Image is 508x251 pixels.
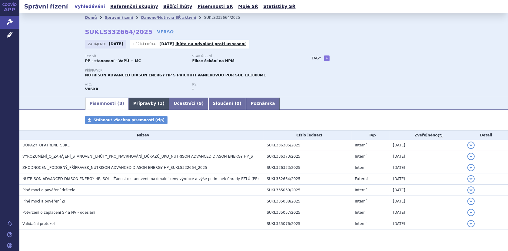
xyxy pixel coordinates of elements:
td: [DATE] [390,218,464,229]
span: VYROZUMĚNÍ_O_ZAHÁJENÍ_STANOVENÍ_LHŮTY_PRO_NAVRHOVÁNÍ_DŮKAZŮ_UKO_NUTRISON ADVANCED DIASON ENERGY HP_S [22,154,253,159]
td: [DATE] [390,173,464,185]
td: SUKL335039/2025 [264,185,352,196]
a: Stáhnout všechny písemnosti (zip) [85,116,168,124]
span: Plné moci a pověření ZP [22,199,66,203]
td: SUKL335057/2025 [264,207,352,218]
span: Interní [355,199,367,203]
a: Běžící lhůty [161,2,194,11]
a: Sloučení (0) [208,98,246,110]
a: Statistiky SŘ [261,2,297,11]
button: detail [467,175,475,182]
h3: Tagy [312,55,321,62]
p: ATC: [85,83,186,86]
a: + [324,55,330,61]
button: detail [467,142,475,149]
span: Zahájeno: [88,42,107,46]
span: Potvrzení o zaplacení SP a NV - odeslání [22,210,95,215]
th: Detail [464,131,508,140]
span: Plné moci a pověření držitele [22,188,75,192]
a: Moje SŘ [236,2,260,11]
span: Stáhnout všechny písemnosti (zip) [94,118,165,122]
button: detail [467,198,475,205]
button: detail [467,164,475,171]
p: - [159,42,246,46]
a: Referenční skupiny [108,2,160,11]
strong: [DATE] [159,42,174,46]
a: Písemnosti SŘ [196,2,235,11]
th: Číslo jednací [264,131,352,140]
strong: - [192,87,194,91]
td: [DATE] [390,207,464,218]
p: RS: [192,83,294,86]
abbr: (?) [438,133,443,138]
th: Typ [352,131,390,140]
a: Poznámka [246,98,280,110]
td: [DATE] [390,185,464,196]
td: SUKL335076/2025 [264,218,352,229]
td: SUKL336333/2025 [264,162,352,173]
a: Domů [85,15,97,20]
h2: Správní řízení [19,2,73,11]
li: SUKLS332664/2025 [204,13,248,22]
td: [DATE] [390,140,464,151]
span: Interní [355,143,367,147]
a: Přípravky (1) [129,98,169,110]
th: Zveřejněno [390,131,464,140]
td: [DATE] [390,151,464,162]
a: Účastníci (9) [169,98,208,110]
span: NUTRISON ADVANCED DIASON ENERGY HP, SOL - Žádost o stanovení maximální ceny výrobce a výše podmín... [22,177,259,181]
span: NUTRISON ADVANCED DIASON ENERGY HP S PŘÍCHUTÍ VANILKOVOU POR SOL 1X1000ML [85,73,266,77]
a: Danone/Nutricia SŘ aktivní [141,15,196,20]
button: detail [467,186,475,194]
span: Interní [355,222,367,226]
span: 0 [237,101,240,106]
strong: POTRAVINY PRO ZVLÁŠTNÍ LÉKAŘSKÉ ÚČELY (PZLÚ) (ČESKÁ ATC SKUPINA) [85,87,99,91]
td: SUKL336305/2025 [264,140,352,151]
span: Běžící lhůta: [133,42,158,46]
td: SUKL335038/2025 [264,196,352,207]
a: VERSO [157,29,174,35]
button: detail [467,153,475,160]
td: [DATE] [390,196,464,207]
span: Validační protokol [22,222,55,226]
span: 1 [160,101,163,106]
span: ZHODNOCENÍ_PODOBNÝ_PŘÍPRAVEK_NUTRISON ADVANCED DIASON ENERGY HP_SUKLS332664_2025 [22,166,207,170]
a: Vyhledávání [73,2,107,11]
button: detail [467,209,475,216]
span: DŮKAZY_OPATŘENÉ_SÚKL [22,143,69,147]
strong: SUKLS332664/2025 [85,28,153,35]
span: Externí [355,177,367,181]
span: Interní [355,188,367,192]
p: Stav řízení: [192,55,294,58]
strong: Fikce čekání na NPM [192,59,234,63]
a: lhůta na odvolání proti usnesení [175,42,246,46]
td: SUKL336373/2025 [264,151,352,162]
button: detail [467,220,475,227]
span: 8 [119,101,122,106]
a: Písemnosti (8) [85,98,129,110]
th: Název [19,131,264,140]
strong: [DATE] [109,42,123,46]
p: Typ SŘ: [85,55,186,58]
p: Přípravek: [85,69,300,72]
strong: PP - stanovení - VaPÚ + MC [85,59,141,63]
td: [DATE] [390,162,464,173]
td: SUKL332664/2025 [264,173,352,185]
span: Interní [355,166,367,170]
span: 9 [199,101,202,106]
a: Správní řízení [105,15,133,20]
span: Interní [355,154,367,159]
span: Interní [355,210,367,215]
